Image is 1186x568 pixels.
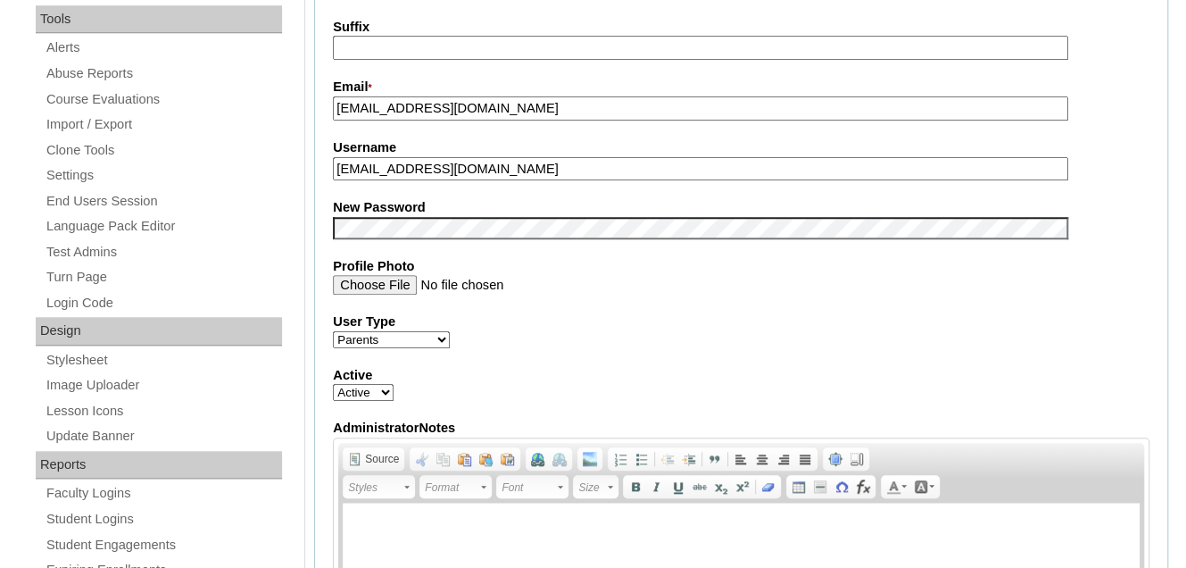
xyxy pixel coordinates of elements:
a: Show Blocks [846,449,867,469]
label: Suffix [333,18,1149,37]
a: Stylesheet [45,349,282,372]
a: Login Code [45,292,282,314]
a: Alerts [45,37,282,59]
label: Profile Photo [333,257,1149,276]
a: Student Logins [45,508,282,530]
a: Course Evaluations [45,88,282,111]
a: Test Admins [45,241,282,263]
label: Username [333,138,1149,157]
a: Size [573,475,618,498]
a: Paste as plain text [476,449,497,469]
div: Reports [36,451,282,480]
a: Insert/Remove Numbered List [610,449,631,469]
a: Import / Export [45,113,282,136]
a: Source [344,449,402,469]
a: Format [419,475,492,498]
a: Strike Through [689,477,710,497]
a: Settings [45,164,282,187]
a: Update Banner [45,425,282,447]
span: Font [502,477,555,498]
a: Link [527,449,549,469]
a: Unlink [549,449,570,469]
a: Remove Format [758,477,779,497]
span: Size [578,477,605,498]
a: Text Color [883,477,910,497]
a: Student Engagements [45,534,282,556]
label: Active [333,366,1149,385]
a: Abuse Reports [45,63,282,85]
a: Increase Indent [678,449,700,469]
a: Insert Special Character [831,477,852,497]
label: New Password [333,198,1149,217]
a: Center [751,449,773,469]
a: Maximize [825,449,846,469]
a: Insert/Remove Bulleted List [631,449,652,469]
a: Insert Horizontal Line [809,477,831,497]
div: Design [36,317,282,346]
a: Justify [794,449,816,469]
a: Font [496,475,568,498]
a: Lesson Icons [45,400,282,422]
span: Format [425,477,478,498]
a: Table [788,477,809,497]
a: Paste from Word [497,449,518,469]
a: Faculty Logins [45,482,282,505]
a: Superscript [732,477,753,497]
a: Bold [625,477,646,497]
span: Source [362,452,399,466]
a: Italic [646,477,668,497]
a: Insert Equation [852,477,874,497]
label: User Type [333,313,1149,331]
a: Underline [668,477,689,497]
a: Image Uploader [45,374,282,397]
a: Turn Page [45,266,282,288]
a: Copy [433,449,454,469]
a: Clone Tools [45,139,282,162]
a: Decrease Indent [657,449,678,469]
div: Tools [36,5,282,34]
span: Styles [348,477,402,498]
a: Language Pack Editor [45,215,282,238]
a: Align Right [773,449,794,469]
label: Email [333,78,1149,97]
a: Background Color [910,477,938,497]
a: Cut [411,449,433,469]
a: Align Left [730,449,751,469]
a: Block Quote [704,449,726,469]
a: Subscript [710,477,732,497]
a: Paste [454,449,476,469]
a: Styles [343,475,415,498]
a: Add Image [579,449,601,469]
a: End Users Session [45,190,282,213]
label: AdministratorNotes [333,419,1149,438]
